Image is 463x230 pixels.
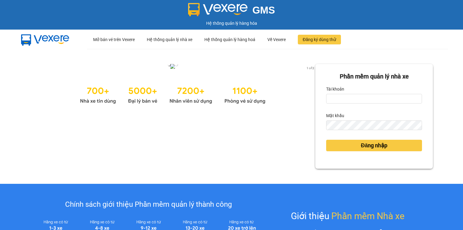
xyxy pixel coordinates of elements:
[305,64,315,72] p: 1 of 2
[326,94,422,104] input: Tài khoản
[147,30,192,49] div: Hệ thống quản lý nhà xe
[188,9,275,14] a: GMS
[168,63,170,66] li: slide item 1
[303,36,336,43] span: Đăng ký dùng thử
[267,30,286,49] div: Về Vexere
[291,209,405,223] div: Giới thiệu
[30,64,39,71] button: previous slide / item
[93,30,135,49] div: Mở bán vé trên Vexere
[361,141,387,150] span: Đăng nhập
[326,140,422,151] button: Đăng nhập
[204,30,255,49] div: Hệ thống quản lý hàng hoá
[80,83,266,106] img: Statistics.png
[2,20,461,27] div: Hệ thống quản lý hàng hóa
[326,111,344,120] label: Mật khẩu
[307,64,315,71] button: next slide / item
[326,72,422,81] div: Phần mềm quản lý nhà xe
[175,63,178,66] li: slide item 2
[252,5,275,16] span: GMS
[188,3,248,16] img: logo 2
[33,199,265,210] div: Chính sách giới thiệu Phần mềm quản lý thành công
[298,35,341,44] button: Đăng ký dùng thử
[15,30,75,50] img: mbUUG5Q.png
[326,120,422,130] input: Mật khẩu
[331,209,405,223] span: Phần mềm Nhà xe
[326,84,344,94] label: Tài khoản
